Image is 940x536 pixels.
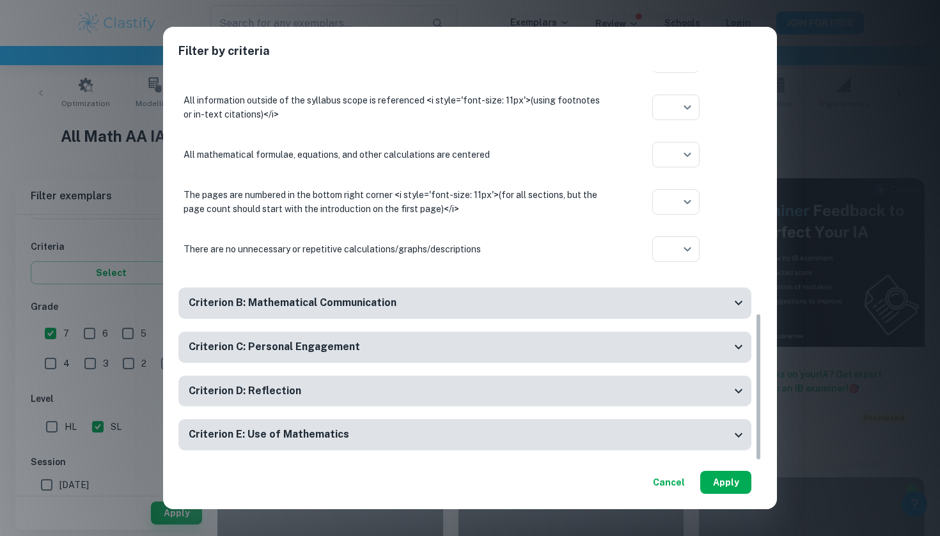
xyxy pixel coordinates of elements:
button: Apply [700,471,751,494]
p: There are no unnecessary or repetitive calculations/graphs/descriptions [184,242,606,256]
h6: Criterion C: Personal Engagement [189,339,360,355]
p: The pages are numbered in the bottom right corner <i style='font-size: 11px'>(for all sections, b... [184,188,606,216]
button: Cancel [648,471,690,494]
div: Criterion B: Mathematical Communication [178,287,751,319]
p: All mathematical formulae, equations, and other calculations are centered [184,148,606,162]
h6: Criterion D: Reflection [189,383,301,399]
h6: Criterion B: Mathematical Communication [189,295,396,311]
div: Criterion D: Reflection [178,376,751,407]
p: All information outside of the syllabus scope is referenced <i style='font-size: 11px'>(using foo... [184,93,606,121]
h2: Filter by criteria [178,42,762,70]
div: Criterion C: Personal Engagement [178,332,751,363]
div: Criterion E: Use of Mathematics [178,419,751,450]
h6: Criterion E: Use of Mathematics [189,427,349,443]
